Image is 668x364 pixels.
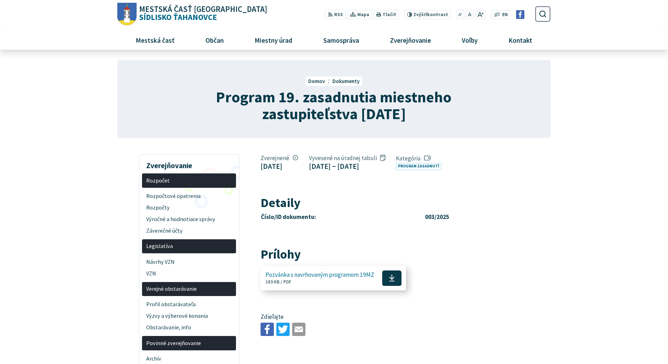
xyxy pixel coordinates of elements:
[396,163,441,170] a: Program zasadnutí
[413,12,427,18] span: Zvýšiť
[146,191,232,202] span: Rozpočtové opatrenia
[449,30,491,49] a: Voľby
[146,175,232,186] span: Rozpočet
[425,213,449,221] strong: 003/2025
[466,10,473,19] button: Nastaviť pôvodnú veľkosť písma
[261,196,497,210] h2: Detaily
[193,30,236,49] a: Občan
[146,310,232,322] span: Výzvy a výberové konania
[396,154,444,162] span: Kategória
[261,313,497,322] p: Zdieľajte
[142,322,236,334] a: Obstarávanie, info
[216,87,452,123] span: Program 19. zasadnutia miestneho zastupiteľstva [DATE]
[146,241,232,252] span: Legislatíva
[309,154,385,162] span: Vyvesené na úradnej tabuli
[325,10,346,19] a: RSS
[142,191,236,202] a: Rozpočtové opatrenia
[117,3,137,26] img: Prejsť na domovskú stránku
[261,323,274,336] img: Zdieľať na Facebooku
[142,310,236,322] a: Výzvy a výberové konania
[404,10,451,19] button: Zvýšiťkontrast
[516,10,525,19] img: Prejsť na Facebook stránku
[502,11,508,19] span: EN
[265,279,291,285] span: 183 KB / PDF
[142,239,236,254] a: Legislatíva
[500,11,510,19] a: EN
[146,225,232,236] span: Záverečné účty
[142,202,236,213] a: Rozpočty
[146,202,232,213] span: Rozpočty
[308,78,332,84] a: Domov
[276,323,290,336] img: Zdieľať na Twitteri
[496,30,545,49] a: Kontakt
[142,282,236,296] a: Verejné obstarávanie
[456,10,465,19] button: Zmenšiť veľkosť písma
[413,12,448,18] span: kontrast
[146,299,232,310] span: Profil obstarávateľa
[137,5,268,21] span: Sídlisko Ťahanovce
[377,30,444,49] a: Zverejňovanie
[265,272,374,278] span: Pozvánka s navrhovaným programom 19MZ
[308,78,325,84] span: Domov
[311,30,372,49] a: Samospráva
[309,162,385,171] figcaption: [DATE] − [DATE]
[357,11,369,19] span: Mapa
[146,283,232,295] span: Verejné obstarávanie
[383,12,396,18] span: Tlačiť
[459,30,480,49] span: Voľby
[146,268,232,279] span: VZN
[123,30,187,49] a: Mestská časť
[261,247,497,261] h2: Prílohy
[203,30,226,49] span: Občan
[373,10,399,19] button: Tlačiť
[146,337,232,349] span: Povinné zverejňovanie
[142,299,236,310] a: Profil obstarávateľa
[332,78,360,84] a: Dokumenty
[133,30,177,49] span: Mestská časť
[261,212,424,222] th: Číslo/ID dokumentu:
[261,266,406,290] a: Pozvánka s navrhovaným programom 19MZ 183 KB / PDF
[506,30,535,49] span: Kontakt
[142,156,236,171] h3: Zverejňovanie
[117,3,267,26] a: Logo Sídlisko Ťahanovce, prejsť na domovskú stránku.
[320,30,362,49] span: Samospráva
[261,154,298,162] span: Zverejnené
[142,213,236,225] a: Výročné a hodnotiace správy
[146,322,232,334] span: Obstarávanie, info
[146,213,232,225] span: Výročné a hodnotiace správy
[261,162,298,171] figcaption: [DATE]
[142,173,236,188] a: Rozpočet
[475,10,486,19] button: Zväčšiť veľkosť písma
[242,30,305,49] a: Miestny úrad
[142,336,236,350] a: Povinné zverejňovanie
[146,256,232,268] span: Návrhy VZN
[142,256,236,268] a: Návrhy VZN
[334,11,343,19] span: RSS
[292,323,305,336] img: Zdieľať e-mailom
[142,225,236,236] a: Záverečné účty
[347,10,372,19] a: Mapa
[252,30,295,49] span: Miestny úrad
[142,268,236,279] a: VZN
[387,30,433,49] span: Zverejňovanie
[139,5,267,13] span: Mestská časť [GEOGRAPHIC_DATA]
